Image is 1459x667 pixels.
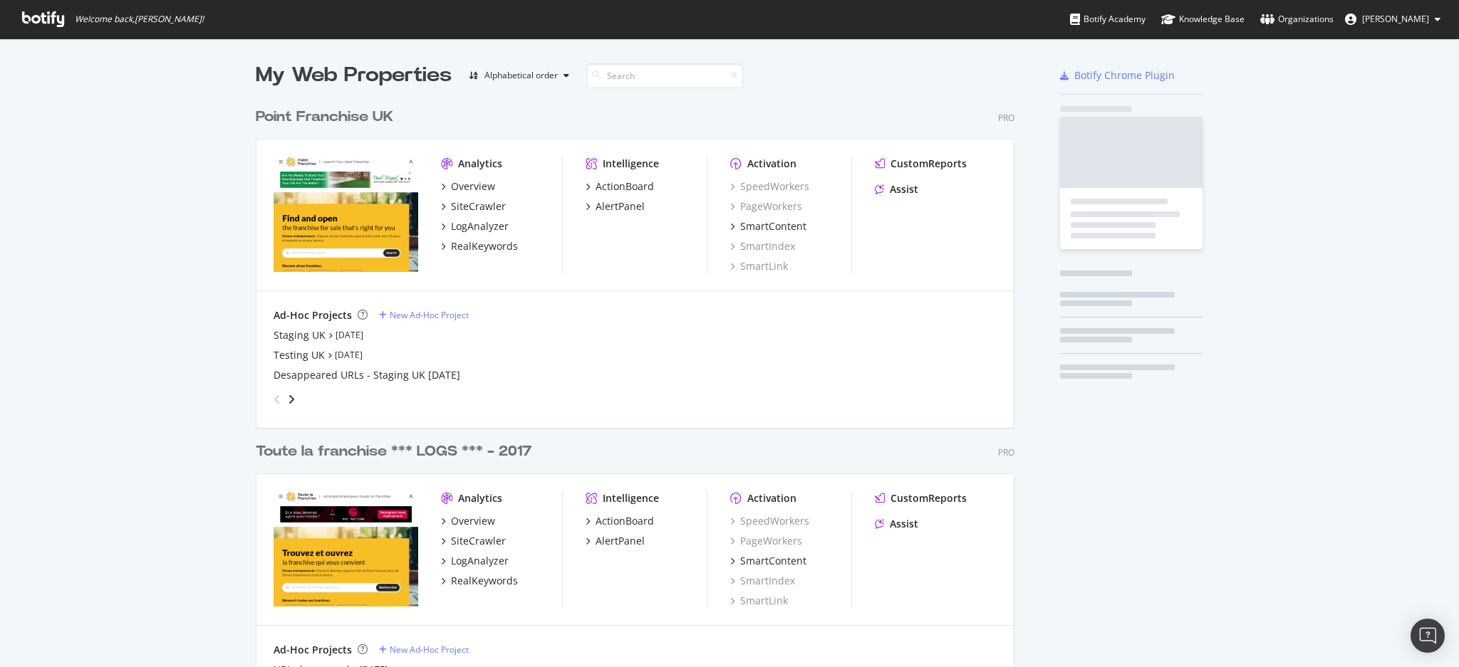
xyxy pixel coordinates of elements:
[730,219,806,233] a: SmartContent
[747,491,796,505] div: Activation
[451,554,509,568] div: LogAnalyzer
[379,309,469,321] a: New Ad-Hoc Project
[1260,12,1334,26] div: Organizations
[274,328,326,342] a: Staging UK
[390,644,469,656] div: New Ad-Hoc Project
[998,446,1014,458] div: Pro
[274,157,418,272] img: pointfranchise.co.uk
[730,199,802,214] a: PageWorkers
[451,239,518,253] div: RealKeywords
[740,554,806,568] div: SmartContent
[274,308,352,322] div: Ad-Hoc Projects
[451,219,509,233] div: LogAnalyzer
[596,179,654,194] div: ActionBoard
[451,534,506,548] div: SiteCrawler
[890,517,918,531] div: Assist
[875,491,967,505] a: CustomReports
[730,574,795,588] a: SmartIndex
[379,644,469,656] a: New Ad-Hoc Project
[596,514,654,528] div: ActionBoard
[875,157,967,171] a: CustomReports
[730,534,802,548] a: PageWorkers
[890,182,918,196] div: Assist
[451,199,506,214] div: SiteCrawler
[441,574,518,588] a: RealKeywords
[451,574,518,588] div: RealKeywords
[274,348,325,362] a: Testing UK
[268,388,286,411] div: angle-left
[1070,12,1146,26] div: Botify Academy
[586,179,654,194] a: ActionBoard
[1362,13,1429,25] span: Gwendoline Barreau
[998,112,1014,124] div: Pro
[747,157,796,171] div: Activation
[596,199,645,214] div: AlertPanel
[441,199,506,214] a: SiteCrawler
[75,14,204,25] span: Welcome back, [PERSON_NAME] !
[875,517,918,531] a: Assist
[441,554,509,568] a: LogAnalyzer
[586,514,654,528] a: ActionBoard
[256,441,537,462] a: Toute la franchise *** LOGS *** - 2017
[586,534,645,548] a: AlertPanel
[463,64,575,87] button: Alphabetical order
[1161,12,1245,26] div: Knowledge Base
[1334,8,1452,31] button: [PERSON_NAME]
[1060,68,1175,83] a: Botify Chrome Plugin
[441,219,509,233] a: LogAnalyzer
[390,309,469,321] div: New Ad-Hoc Project
[458,157,502,171] div: Analytics
[441,534,506,548] a: SiteCrawler
[586,63,743,88] input: Search
[441,179,495,194] a: Overview
[891,157,967,171] div: CustomReports
[441,514,495,528] a: Overview
[875,182,918,196] a: Assist
[730,239,795,253] a: SmartIndex
[335,349,363,361] a: [DATE]
[274,491,418,606] img: toute-la-franchise.com
[1074,68,1175,83] div: Botify Chrome Plugin
[256,441,531,462] div: Toute la franchise *** LOGS *** - 2017
[484,71,558,80] div: Alphabetical order
[1411,619,1445,653] div: Open Intercom Messenger
[451,179,495,194] div: Overview
[274,643,352,657] div: Ad-Hoc Projects
[586,199,645,214] a: AlertPanel
[256,61,452,90] div: My Web Properties
[596,534,645,548] div: AlertPanel
[286,392,296,406] div: angle-right
[451,514,495,528] div: Overview
[256,107,399,127] a: Point Franchise UK
[891,491,967,505] div: CustomReports
[730,594,788,608] a: SmartLink
[441,239,518,253] a: RealKeywords
[740,219,806,233] div: SmartContent
[336,329,363,341] a: [DATE]
[274,368,460,382] a: Desappeared URLs - Staging UK [DATE]
[730,179,809,194] a: SpeedWorkers
[730,259,788,273] a: SmartLink
[730,514,809,528] a: SpeedWorkers
[730,554,806,568] a: SmartContent
[603,491,659,505] div: Intelligence
[458,491,502,505] div: Analytics
[256,107,393,127] div: Point Franchise UK
[603,157,659,171] div: Intelligence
